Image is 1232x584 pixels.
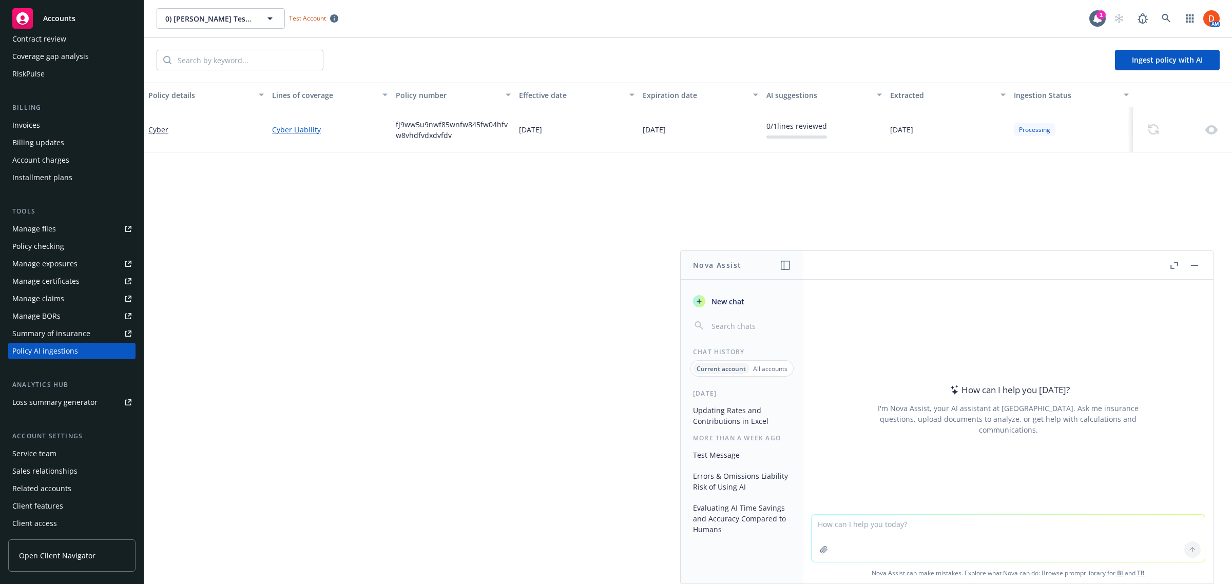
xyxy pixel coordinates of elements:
a: Manage certificates [8,273,136,289]
div: Ingestion Status [1014,90,1118,101]
div: Processing [1014,123,1055,136]
svg: Search [163,56,171,64]
div: Manage BORs [12,308,61,324]
div: How can I help you [DATE]? [947,383,1070,397]
span: Open Client Navigator [19,550,95,561]
button: Policy number [392,83,515,107]
a: Manage claims [8,290,136,307]
button: Errors & Omissions Liability Risk of Using AI [689,468,795,495]
span: Test Account [289,14,326,23]
div: Manage claims [12,290,64,307]
input: Search chats [709,319,791,333]
span: [DATE] [643,124,666,135]
div: Policy number [396,90,500,101]
div: Account charges [12,152,69,168]
div: Billing updates [12,134,64,151]
a: TR [1137,569,1145,577]
div: RiskPulse [12,66,45,82]
a: Policy AI ingestions [8,343,136,359]
span: fj9ww5u9nwf85wnfw845fw04hfvw8vhdfvdxdvfdv [396,119,511,141]
a: Service team [8,445,136,462]
a: Cyber Liability [272,124,388,135]
div: AI suggestions [766,90,871,101]
a: Cyber [148,125,168,134]
div: 0 / 1 lines reviewed [766,121,827,131]
button: Ingest policy with AI [1115,50,1220,70]
a: Installment plans [8,169,136,186]
div: Contract review [12,31,66,47]
a: RiskPulse [8,66,136,82]
a: Accounts [8,4,136,33]
div: Loss summary generator [12,394,98,411]
span: Test Account [285,13,342,24]
div: Client features [12,498,63,514]
a: Loss summary generator [8,394,136,411]
div: Manage exposures [12,256,78,272]
div: Account settings [8,431,136,441]
a: Manage BORs [8,308,136,324]
div: Billing [8,103,136,113]
a: Report a Bug [1132,8,1153,29]
a: Manage files [8,221,136,237]
div: Related accounts [12,480,71,497]
a: Search [1156,8,1177,29]
div: Manage certificates [12,273,80,289]
div: Tools [8,206,136,217]
input: Search by keyword... [171,50,323,70]
a: Manage exposures [8,256,136,272]
div: Summary of insurance [12,325,90,342]
div: Invoices [12,117,40,133]
button: Extracted [886,83,1010,107]
a: Billing updates [8,134,136,151]
button: Ingestion Status [1010,83,1133,107]
div: I'm Nova Assist, your AI assistant at [GEOGRAPHIC_DATA]. Ask me insurance questions, upload docum... [864,403,1152,435]
a: Sales relationships [8,463,136,479]
a: Related accounts [8,480,136,497]
button: Test Message [689,446,795,463]
a: Contract review [8,31,136,47]
div: Service team [12,445,56,462]
a: Summary of insurance [8,325,136,342]
button: Lines of coverage [268,83,392,107]
div: Analytics hub [8,380,136,390]
div: More than a week ago [681,434,803,442]
button: Updating Rates and Contributions in Excel [689,402,795,430]
button: Expiration date [639,83,762,107]
a: Start snowing [1109,8,1129,29]
a: Coverage gap analysis [8,48,136,65]
a: BI [1117,569,1123,577]
button: New chat [689,292,795,310]
div: Sales relationships [12,463,78,479]
a: Account charges [8,152,136,168]
div: Installment plans [12,169,72,186]
button: 0) [PERSON_NAME] Test Account [157,8,285,29]
div: [DATE] [681,389,803,398]
span: Accounts [43,14,75,23]
div: 1 [1096,10,1106,20]
div: Policy details [148,90,253,101]
div: Expiration date [643,90,747,101]
button: Policy details [144,83,268,107]
div: Coverage gap analysis [12,48,89,65]
a: Client features [8,498,136,514]
div: Extracted [890,90,994,101]
div: Effective date [519,90,623,101]
span: 0) [PERSON_NAME] Test Account [165,13,254,24]
span: [DATE] [890,124,913,135]
p: All accounts [753,364,787,373]
span: [DATE] [519,124,542,135]
div: Manage files [12,221,56,237]
button: Evaluating AI Time Savings and Accuracy Compared to Humans [689,499,795,538]
span: New chat [709,296,744,307]
div: Policy checking [12,238,64,255]
a: Invoices [8,117,136,133]
button: Effective date [515,83,639,107]
p: Current account [697,364,746,373]
div: Chat History [681,347,803,356]
a: Client access [8,515,136,532]
span: Nova Assist can make mistakes. Explore what Nova can do: Browse prompt library for and [807,562,1209,583]
a: Switch app [1180,8,1200,29]
a: Policy checking [8,238,136,255]
img: photo [1203,10,1220,27]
